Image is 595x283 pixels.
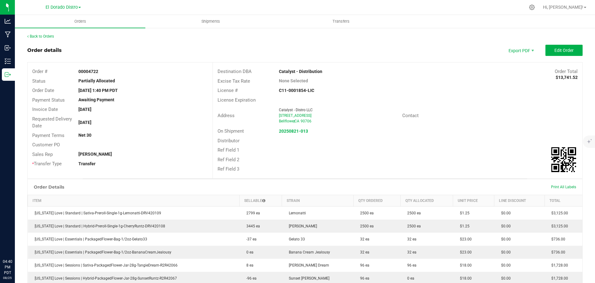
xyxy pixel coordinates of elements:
span: Contact [402,113,419,118]
span: 8 ea [243,263,253,267]
span: [US_STATE] Love | Essentials | PackagedFlower-Bag-1/2oz-BananaCreamJealousy [32,250,171,254]
span: License Expiration [218,97,256,103]
span: 32 ea [357,237,369,241]
span: Payment Status [32,97,65,103]
span: $0.00 [498,263,511,267]
strong: [DATE] [78,107,91,112]
span: Hi, [PERSON_NAME]! [543,5,583,10]
th: Sellable [240,195,282,206]
qrcode: 00004722 [551,147,576,172]
span: [US_STATE] Love | Standard | Hybrid-Preroll-Single-1g-CherryRuntz-DRV420108 [32,224,165,228]
th: Total [544,195,582,206]
span: $0.00 [498,276,511,281]
span: Shipments [193,19,228,24]
strong: None Selected [279,78,308,83]
span: $23.00 [457,250,472,254]
span: Banana Cream Jealousy [286,250,330,254]
th: Line Discount [494,195,545,206]
inline-svg: Analytics [5,18,11,24]
p: 08/25 [3,276,12,280]
span: $23.00 [457,237,472,241]
span: [PERSON_NAME] Dream [286,263,329,267]
span: Lemonatti [286,211,306,215]
li: Export PDF [502,45,539,56]
inline-svg: Inbound [5,45,11,51]
strong: Net 30 [78,133,91,138]
button: Edit Order [545,45,583,56]
span: 0 ea [243,250,253,254]
span: $3,125.00 [548,224,568,228]
span: 2500 ea [357,211,374,215]
span: Destination DBA [218,69,252,74]
span: $0.00 [498,250,511,254]
span: $1,728.00 [548,276,568,281]
span: [PERSON_NAME] [286,224,317,228]
span: On Shipment [218,128,244,134]
p: 04:40 PM PDT [3,259,12,276]
span: 96 ea [404,263,416,267]
span: 2500 ea [404,224,421,228]
span: $1.25 [457,211,469,215]
span: Ref Field 3 [218,166,239,172]
span: 32 ea [404,237,416,241]
span: Gelato 33 [286,237,305,241]
span: 32 ea [357,250,369,254]
span: 2500 ea [357,224,374,228]
span: [US_STATE] Love | Sessions | Sativa-PackagedFlower-Jar-28g-TangieDream-R2R42066 [32,263,178,267]
span: Ref Field 2 [218,157,239,162]
span: $1,728.00 [548,263,568,267]
th: Item [28,195,240,206]
span: 3445 ea [243,224,260,228]
span: 0 ea [404,276,414,281]
span: Sunset [PERSON_NAME] [286,276,329,281]
span: El Dorado Distro [46,5,78,10]
span: $18.00 [457,263,472,267]
a: Back to Orders [27,34,54,39]
span: $736.00 [548,250,565,254]
span: Print All Labels [551,185,576,189]
span: Excise Tax Rate [218,78,250,84]
span: [US_STATE] Love | Standard | Sativa-Preroll-Single-1g-Lemonatti-DRV420109 [32,211,161,215]
span: Orders [66,19,95,24]
strong: Partially Allocated [78,78,115,83]
span: Customer PO [32,142,60,148]
span: Invoice Date [32,107,58,112]
span: Sales Rep [32,152,53,157]
span: Ref Field 1 [218,147,239,153]
strong: 20250821-013 [279,129,308,134]
span: 96 ea [357,276,369,281]
span: Requested Delivery Date [32,116,72,129]
span: $0.00 [498,211,511,215]
span: Payment Terms [32,133,64,138]
span: 90706 [301,119,311,123]
span: [US_STATE] Love | Sessions | Hybrid-PackagedFlower-Jar-28g-SunsetRuntz-R2R42067 [32,276,177,281]
strong: $13,741.52 [556,75,578,80]
span: Edit Order [554,48,574,53]
strong: Catalyst - Distribution [279,69,322,74]
a: Shipments [145,15,276,28]
h1: Order Details [34,185,64,189]
strong: Transfer [78,161,95,166]
strong: C11-0001854-LIC [279,88,314,93]
img: Scan me! [551,147,576,172]
span: Address [218,113,235,118]
strong: [DATE] 1:40 PM PDT [78,88,118,93]
a: Orders [15,15,145,28]
inline-svg: Inventory [5,58,11,64]
span: 2799 ea [243,211,260,215]
span: Catalyst - Distro LLC [279,108,313,112]
a: Transfers [276,15,406,28]
span: $0.00 [498,224,511,228]
span: [US_STATE] Love | Essentials | PackagedFlower-Bag-1/2oz-Gelato33 [32,237,147,241]
span: License # [218,88,238,93]
strong: Awaiting Payment [78,97,114,102]
span: Transfer Type [32,161,62,167]
div: Order details [27,47,62,54]
span: -37 ea [243,237,257,241]
div: Manage settings [528,4,536,10]
th: Qty Allocated [400,195,453,206]
span: Transfers [324,19,358,24]
span: Order Total [555,69,578,74]
span: 32 ea [404,250,416,254]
